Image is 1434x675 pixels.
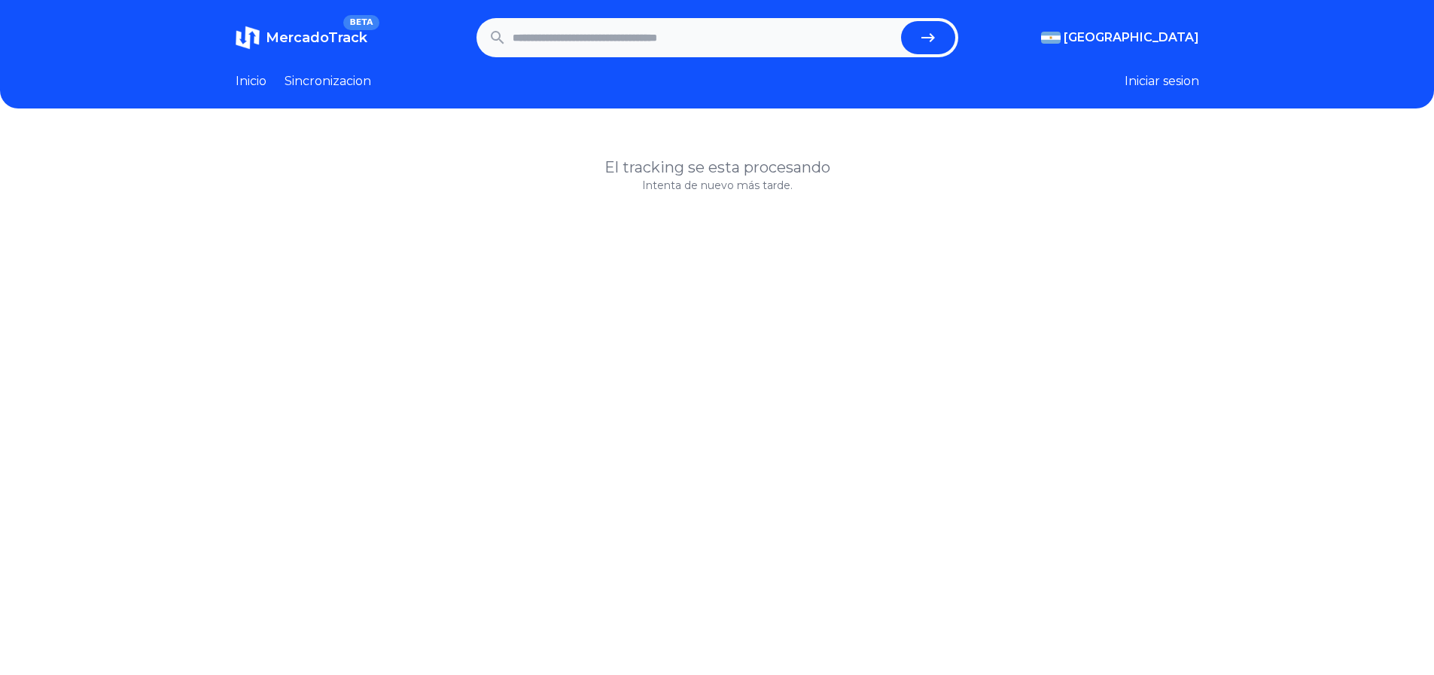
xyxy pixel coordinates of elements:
h1: El tracking se esta procesando [236,157,1199,178]
button: Iniciar sesion [1125,72,1199,90]
span: MercadoTrack [266,29,367,46]
img: MercadoTrack [236,26,260,50]
a: MercadoTrackBETA [236,26,367,50]
a: Sincronizacion [285,72,371,90]
span: [GEOGRAPHIC_DATA] [1064,29,1199,47]
button: [GEOGRAPHIC_DATA] [1041,29,1199,47]
a: Inicio [236,72,266,90]
p: Intenta de nuevo más tarde. [236,178,1199,193]
span: BETA [343,15,379,30]
img: Argentina [1041,32,1061,44]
